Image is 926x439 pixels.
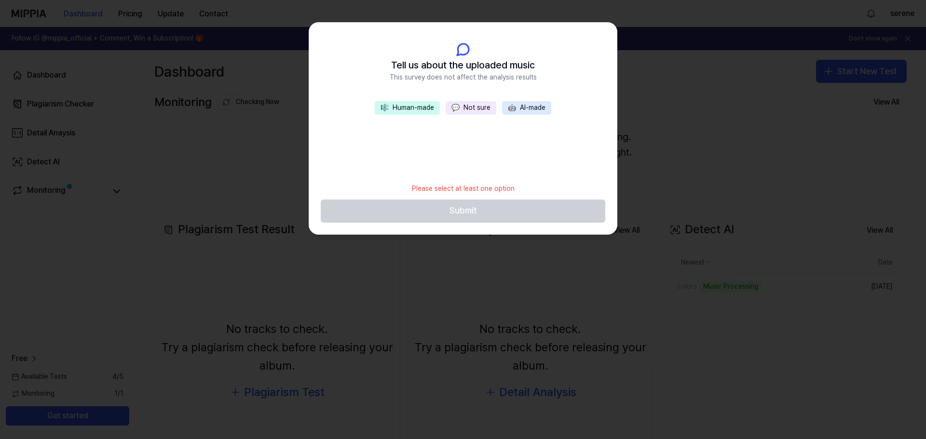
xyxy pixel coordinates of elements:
span: Tell us about the uploaded music [391,57,535,73]
span: 🎼 [381,104,389,111]
div: Please select at least one option [406,178,520,200]
span: 💬 [451,104,460,111]
button: 🎼Human-made [375,101,440,115]
button: 💬Not sure [446,101,496,115]
button: 🤖AI-made [502,101,551,115]
span: This survey does not affect the analysis results [390,73,537,82]
span: 🤖 [508,104,516,111]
